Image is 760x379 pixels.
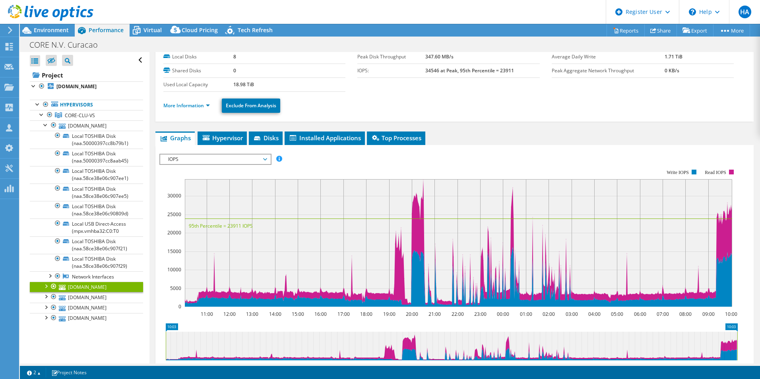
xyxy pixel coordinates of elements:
[182,26,218,34] span: Cloud Pricing
[371,134,421,142] span: Top Processes
[667,170,689,175] text: Write IOPS
[679,311,691,317] text: 08:00
[233,53,236,60] b: 8
[206,363,218,369] text: 12:00
[682,363,694,369] text: 08:00
[30,219,143,236] a: Local USB Direct-Access (mpx.vmhba32:C0:T0
[30,81,143,92] a: [DOMAIN_NAME]
[565,311,578,317] text: 03:00
[372,363,385,369] text: 19:00
[520,311,532,317] text: 01:00
[233,67,236,74] b: 0
[233,81,254,88] b: 18.98 TiB
[396,363,409,369] text: 20:00
[314,311,326,317] text: 16:00
[428,311,440,317] text: 21:00
[405,311,418,317] text: 20:00
[89,26,124,34] span: Performance
[730,363,742,369] text: 10:00
[26,41,110,49] h1: CORE N.V. Curacao
[588,311,600,317] text: 04:00
[665,67,679,74] b: 0 KB/s
[277,363,290,369] text: 15:00
[30,120,143,131] a: [DOMAIN_NAME]
[238,26,273,34] span: Tech Refresh
[301,363,314,369] text: 16:00
[563,363,576,369] text: 03:00
[357,53,425,61] label: Peak Disk Throughput
[30,131,143,148] a: Local TOSHIBA Disk (naa.50000397cc8b79b1)
[468,363,480,369] text: 23:00
[30,110,143,120] a: CORE-CLU-VS
[552,53,665,61] label: Average Daily Write
[658,363,671,369] text: 07:00
[611,311,623,317] text: 05:00
[492,363,504,369] text: 00:00
[200,311,213,317] text: 11:00
[159,134,191,142] span: Graphs
[325,363,337,369] text: 17:00
[725,311,737,317] text: 10:00
[143,26,162,34] span: Virtual
[21,367,46,377] a: 2
[182,363,194,369] text: 11:00
[223,311,235,317] text: 12:00
[516,363,528,369] text: 01:00
[202,134,243,142] span: Hypervisor
[56,83,97,90] b: [DOMAIN_NAME]
[542,311,554,317] text: 02:00
[496,311,509,317] text: 00:00
[163,53,233,61] label: Local Disks
[634,311,646,317] text: 06:00
[451,311,463,317] text: 22:00
[167,211,181,218] text: 25000
[178,303,181,310] text: 0
[30,236,143,254] a: Local TOSHIBA Disk (naa.58ce38e06c907f21)
[65,112,95,119] span: CORE-CLU-VS
[167,266,181,273] text: 10000
[253,134,279,142] span: Disks
[167,192,181,199] text: 30000
[30,271,143,282] a: Network Interfaces
[30,282,143,292] a: [DOMAIN_NAME]
[164,155,266,164] span: IOPS
[539,363,552,369] text: 02:00
[163,102,210,109] a: More Information
[420,363,432,369] text: 21:00
[739,6,751,18] span: HA
[611,363,623,369] text: 05:00
[230,363,242,369] text: 13:00
[689,8,696,15] svg: \n
[167,229,181,236] text: 20000
[706,363,718,369] text: 09:00
[30,303,143,313] a: [DOMAIN_NAME]
[30,292,143,302] a: [DOMAIN_NAME]
[289,134,361,142] span: Installed Applications
[677,24,713,37] a: Export
[444,363,456,369] text: 22:00
[30,166,143,184] a: Local TOSHIBA Disk (naa.58ce38e06c907ee1)
[607,24,645,37] a: Reports
[705,170,726,175] text: Read IOPS
[665,53,682,60] b: 1.71 TiB
[163,67,233,75] label: Shared Disks
[34,26,69,34] span: Environment
[425,53,454,60] b: 347.60 MB/s
[337,311,349,317] text: 17:00
[634,363,647,369] text: 06:00
[587,363,599,369] text: 04:00
[254,363,266,369] text: 14:00
[291,311,304,317] text: 15:00
[656,311,669,317] text: 07:00
[30,184,143,201] a: Local TOSHIBA Disk (naa.58ce38e06c907ee5)
[474,311,486,317] text: 23:00
[246,311,258,317] text: 13:00
[30,254,143,271] a: Local TOSHIBA Disk (naa.58ce38e06c907f29)
[552,67,665,75] label: Peak Aggregate Network Throughput
[30,100,143,110] a: Hypervisors
[349,363,361,369] text: 18:00
[30,313,143,323] a: [DOMAIN_NAME]
[46,367,92,377] a: Project Notes
[425,67,514,74] b: 34546 at Peak, 95th Percentile = 23911
[713,24,750,37] a: More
